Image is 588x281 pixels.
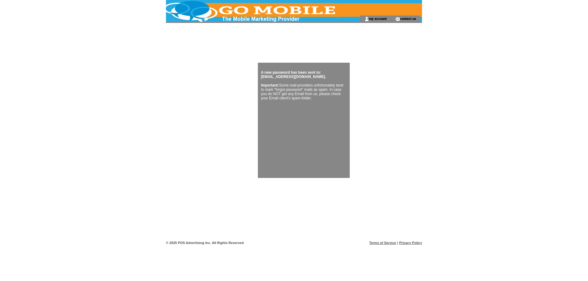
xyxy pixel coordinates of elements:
[261,70,326,79] b: A new password has been sent to: [EMAIL_ADDRESS][DOMAIN_NAME].
[399,241,422,245] a: Privacy Policy
[364,17,369,21] img: account_icon.gif
[261,70,343,100] span: Some mail-providers unfortunately tend to mark "forgot password" mails as spam. In case you do NO...
[397,241,398,245] span: |
[261,83,279,87] b: Important:
[400,17,416,20] a: contact us
[369,17,387,20] a: my account
[395,17,400,21] img: contact_us_icon.gif
[369,241,396,245] a: Terms of Service
[166,241,244,245] span: © 2025 POS Advertising Inc. All Rights Reserved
